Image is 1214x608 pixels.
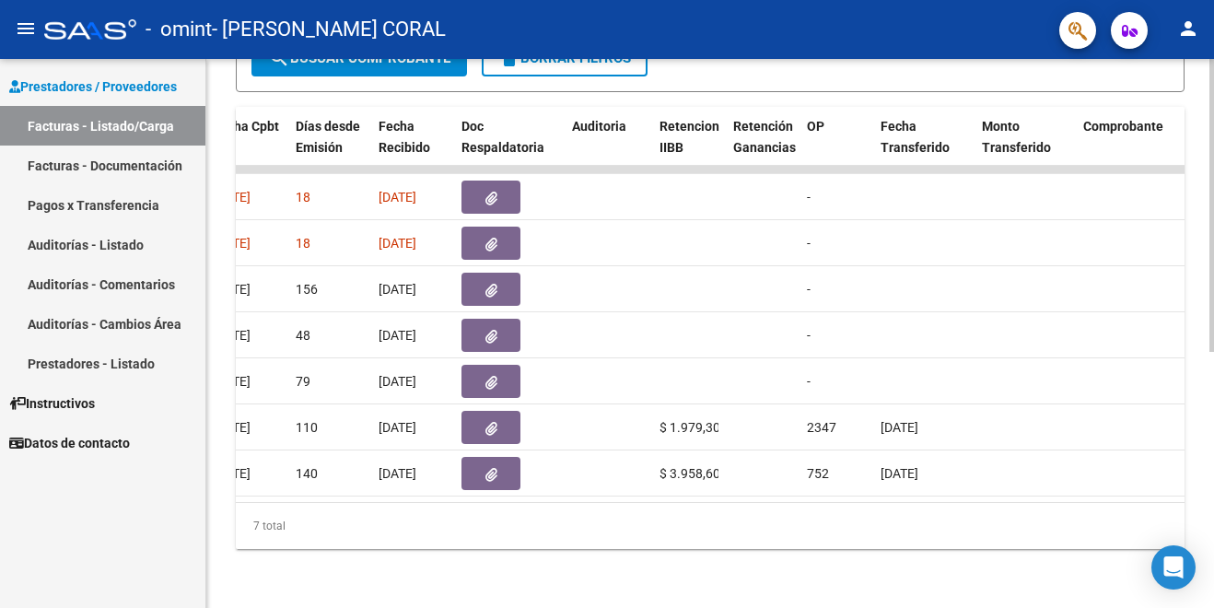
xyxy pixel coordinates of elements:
span: OP [807,119,824,134]
datatable-header-cell: Doc Respaldatoria [454,107,565,188]
span: Borrar Filtros [498,50,631,66]
span: - [807,282,811,297]
div: 7 total [236,503,1185,549]
span: Comprobante [1083,119,1163,134]
span: - [807,236,811,251]
span: Prestadores / Proveedores [9,76,177,97]
span: 18 [296,236,310,251]
span: Instructivos [9,393,95,414]
span: Retención Ganancias [733,119,796,155]
span: [DATE] [379,190,416,205]
span: [DATE] [379,328,416,343]
datatable-header-cell: Retencion IIBB [652,107,726,188]
span: Monto Transferido [982,119,1051,155]
span: 140 [296,466,318,481]
datatable-header-cell: Días desde Emisión [288,107,371,188]
span: 110 [296,420,318,435]
datatable-header-cell: Monto Transferido [975,107,1076,188]
span: Auditoria [572,119,626,134]
span: [DATE] [379,374,416,389]
datatable-header-cell: Fecha Transferido [873,107,975,188]
span: [DATE] [881,466,918,481]
span: 156 [296,282,318,297]
span: Días desde Emisión [296,119,360,155]
span: [DATE] [379,282,416,297]
datatable-header-cell: Fecha Cpbt [205,107,288,188]
span: 48 [296,328,310,343]
span: $ 3.958,60 [660,466,720,481]
span: Datos de contacto [9,433,130,453]
span: Fecha Recibido [379,119,430,155]
span: - [807,190,811,205]
span: [DATE] [881,420,918,435]
mat-icon: person [1177,18,1199,40]
span: Retencion IIBB [660,119,719,155]
datatable-header-cell: Fecha Recibido [371,107,454,188]
span: [DATE] [379,420,416,435]
span: [DATE] [379,236,416,251]
span: 752 [807,466,829,481]
span: 79 [296,374,310,389]
span: - [PERSON_NAME] CORAL [212,9,446,50]
span: 18 [296,190,310,205]
span: [DATE] [379,466,416,481]
datatable-header-cell: Retención Ganancias [726,107,800,188]
span: 2347 [807,420,836,435]
span: Buscar Comprobante [268,50,450,66]
span: Fecha Transferido [881,119,950,155]
span: Fecha Cpbt [213,119,279,134]
span: - [807,328,811,343]
span: $ 1.979,30 [660,420,720,435]
span: - omint [146,9,212,50]
span: - [807,374,811,389]
datatable-header-cell: OP [800,107,873,188]
datatable-header-cell: Auditoria [565,107,652,188]
mat-icon: menu [15,18,37,40]
div: Open Intercom Messenger [1151,545,1196,590]
span: Doc Respaldatoria [461,119,544,155]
